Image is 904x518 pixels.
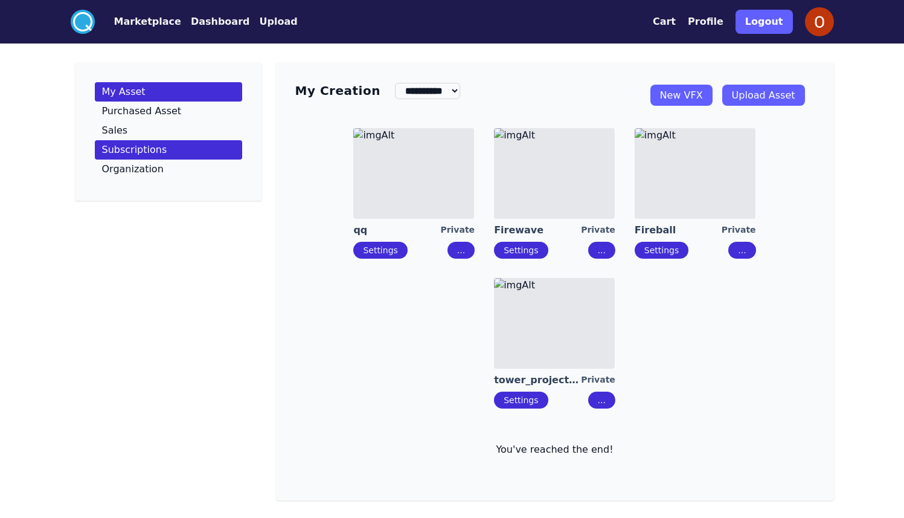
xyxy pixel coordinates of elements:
p: Sales [102,126,128,135]
a: Subscriptions [95,140,242,160]
button: ... [588,392,615,409]
a: Upload [249,15,297,29]
a: Logout [736,5,793,39]
button: ... [447,242,475,259]
a: My Asset [95,82,242,102]
div: Private [581,374,615,387]
a: New VFX [650,85,713,106]
button: Dashboard [191,15,250,29]
p: Organization [102,164,164,174]
p: Purchased Asset [102,106,182,116]
a: Settings [644,245,679,255]
a: Fireball [635,224,722,237]
a: qq [353,224,440,237]
img: imgAlt [494,278,615,369]
a: Settings [504,395,538,405]
button: Marketplace [114,15,181,29]
a: Dashboard [181,15,250,29]
h3: My Creation [295,82,380,99]
button: Settings [635,242,688,259]
button: Upload [259,15,297,29]
a: Sales [95,121,242,140]
a: Marketplace [95,15,181,29]
img: imgAlt [494,128,615,219]
p: Subscriptions [102,145,167,155]
button: Settings [494,392,548,409]
img: profile [805,7,834,36]
button: Profile [688,15,723,29]
p: My Asset [102,87,146,97]
div: Private [722,224,756,237]
div: Private [581,224,615,237]
a: Settings [504,245,538,255]
div: Private [440,224,475,237]
button: Settings [353,242,407,259]
a: tower_projectile [494,374,581,387]
button: Logout [736,10,793,34]
a: Organization [95,160,242,179]
button: Cart [653,15,676,29]
p: You've reached the end! [295,442,815,457]
button: ... [588,242,615,259]
a: Purchased Asset [95,102,242,121]
button: ... [728,242,755,259]
button: Settings [494,242,548,259]
img: imgAlt [353,128,474,219]
a: Settings [363,245,397,255]
img: imgAlt [635,128,755,219]
a: Upload Asset [722,85,805,106]
a: Firewave [494,224,581,237]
